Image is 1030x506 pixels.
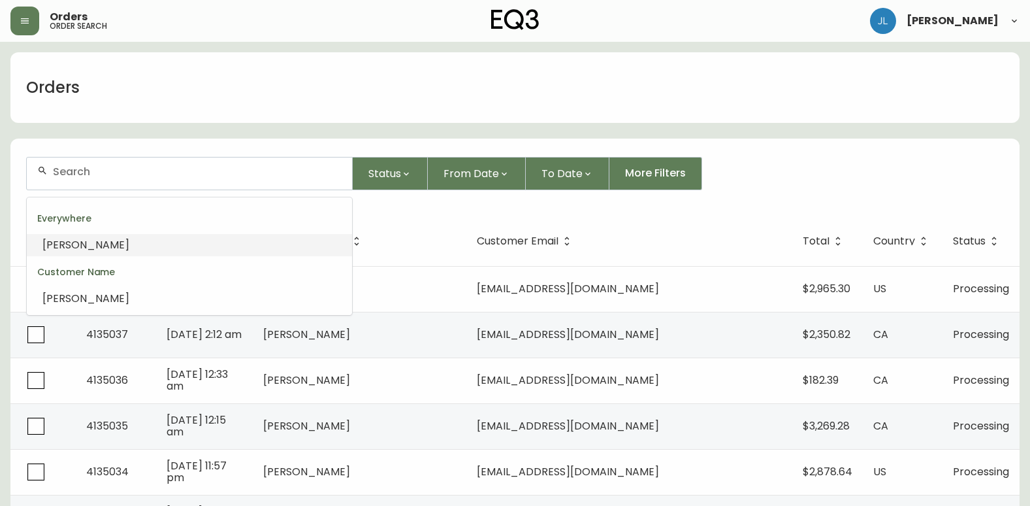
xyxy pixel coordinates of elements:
[803,464,852,479] span: $2,878.64
[167,367,228,394] span: [DATE] 12:33 am
[477,418,659,433] span: [EMAIL_ADDRESS][DOMAIN_NAME]
[803,235,846,247] span: Total
[803,281,850,296] span: $2,965.30
[477,327,659,342] span: [EMAIL_ADDRESS][DOMAIN_NAME]
[167,413,226,439] span: [DATE] 12:15 am
[263,464,350,479] span: [PERSON_NAME]
[526,157,609,190] button: To Date
[477,281,659,296] span: [EMAIL_ADDRESS][DOMAIN_NAME]
[873,237,915,245] span: Country
[803,373,839,388] span: $182.39
[803,418,850,433] span: $3,269.28
[873,418,888,433] span: CA
[491,9,539,30] img: logo
[50,12,88,22] span: Orders
[907,16,999,26] span: [PERSON_NAME]
[953,281,1009,296] span: Processing
[953,464,1009,479] span: Processing
[873,373,888,388] span: CA
[477,235,575,247] span: Customer Email
[50,22,107,30] h5: order search
[167,458,227,485] span: [DATE] 11:57 pm
[953,373,1009,388] span: Processing
[803,327,850,342] span: $2,350.82
[541,165,583,182] span: To Date
[27,203,352,234] div: Everywhere
[873,464,886,479] span: US
[263,373,350,388] span: [PERSON_NAME]
[353,157,428,190] button: Status
[263,327,350,342] span: [PERSON_NAME]
[86,373,128,388] span: 4135036
[625,166,686,180] span: More Filters
[86,464,129,479] span: 4135034
[803,237,829,245] span: Total
[873,235,932,247] span: Country
[368,165,401,182] span: Status
[609,157,702,190] button: More Filters
[167,327,242,342] span: [DATE] 2:12 am
[86,418,128,433] span: 4135035
[26,76,80,99] h1: Orders
[953,235,1003,247] span: Status
[953,327,1009,342] span: Processing
[27,256,352,288] div: Customer Name
[443,165,499,182] span: From Date
[477,464,659,479] span: [EMAIL_ADDRESS][DOMAIN_NAME]
[263,418,350,433] span: [PERSON_NAME]
[873,281,886,296] span: US
[86,327,128,342] span: 4135037
[477,237,558,245] span: Customer Email
[53,165,342,178] input: Search
[42,237,129,252] span: [PERSON_NAME]
[870,8,896,34] img: 1c9c23e2a847dab86f8017579b61559c
[873,327,888,342] span: CA
[953,418,1009,433] span: Processing
[428,157,526,190] button: From Date
[477,373,659,388] span: [EMAIL_ADDRESS][DOMAIN_NAME]
[42,291,129,306] span: [PERSON_NAME]
[953,237,986,245] span: Status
